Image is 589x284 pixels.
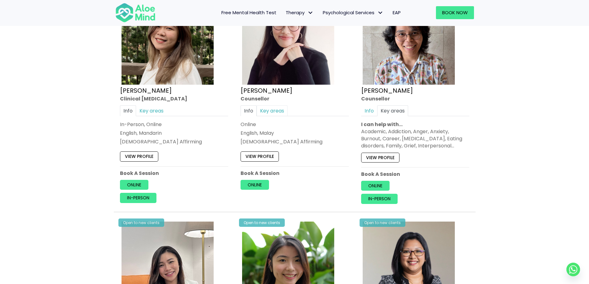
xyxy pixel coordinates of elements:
p: English, Malay [241,129,349,137]
p: I can help with… [361,121,469,128]
a: Online [241,180,269,190]
a: Online [120,180,148,190]
a: Book Now [436,6,474,19]
div: Open to new clients [239,218,285,227]
a: Online [361,181,390,191]
a: Key areas [136,105,167,116]
a: Key areas [377,105,408,116]
a: Whatsapp [566,263,580,276]
a: [PERSON_NAME] [120,86,172,95]
div: Clinical [MEDICAL_DATA] [120,95,228,102]
div: Academic, Addiction, Anger, Anxiety, Burnout, Career, [MEDICAL_DATA], Eating disorders, Family, G... [361,128,469,150]
p: Book A Session [361,171,469,178]
div: [DEMOGRAPHIC_DATA] Affirming [241,138,349,145]
div: Counsellor [361,95,469,102]
a: EAP [388,6,405,19]
div: Online [241,121,349,128]
div: [DEMOGRAPHIC_DATA] Affirming [120,138,228,145]
a: Free Mental Health Test [217,6,281,19]
div: Open to new clients [360,218,405,227]
a: Psychological ServicesPsychological Services: submenu [318,6,388,19]
span: EAP [393,9,401,16]
a: Info [241,105,257,116]
div: In-Person, Online [120,121,228,128]
span: Book Now [442,9,468,16]
span: Free Mental Health Test [221,9,276,16]
a: TherapyTherapy: submenu [281,6,318,19]
a: View profile [120,151,158,161]
img: Aloe mind Logo [115,2,156,23]
a: View profile [241,151,279,161]
a: Key areas [257,105,288,116]
p: Book A Session [241,170,349,177]
span: Psychological Services: submenu [376,8,385,17]
div: Counsellor [241,95,349,102]
a: Info [120,105,136,116]
a: Info [361,105,377,116]
p: Book A Session [120,170,228,177]
div: Open to new clients [118,218,164,227]
span: Psychological Services [323,9,383,16]
a: In-person [120,193,156,203]
span: Therapy [286,9,314,16]
nav: Menu [164,6,405,19]
a: [PERSON_NAME] [361,86,413,95]
span: Therapy: submenu [306,8,315,17]
a: In-person [361,194,398,204]
a: [PERSON_NAME] [241,86,292,95]
a: View profile [361,152,399,162]
p: English, Mandarin [120,129,228,137]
